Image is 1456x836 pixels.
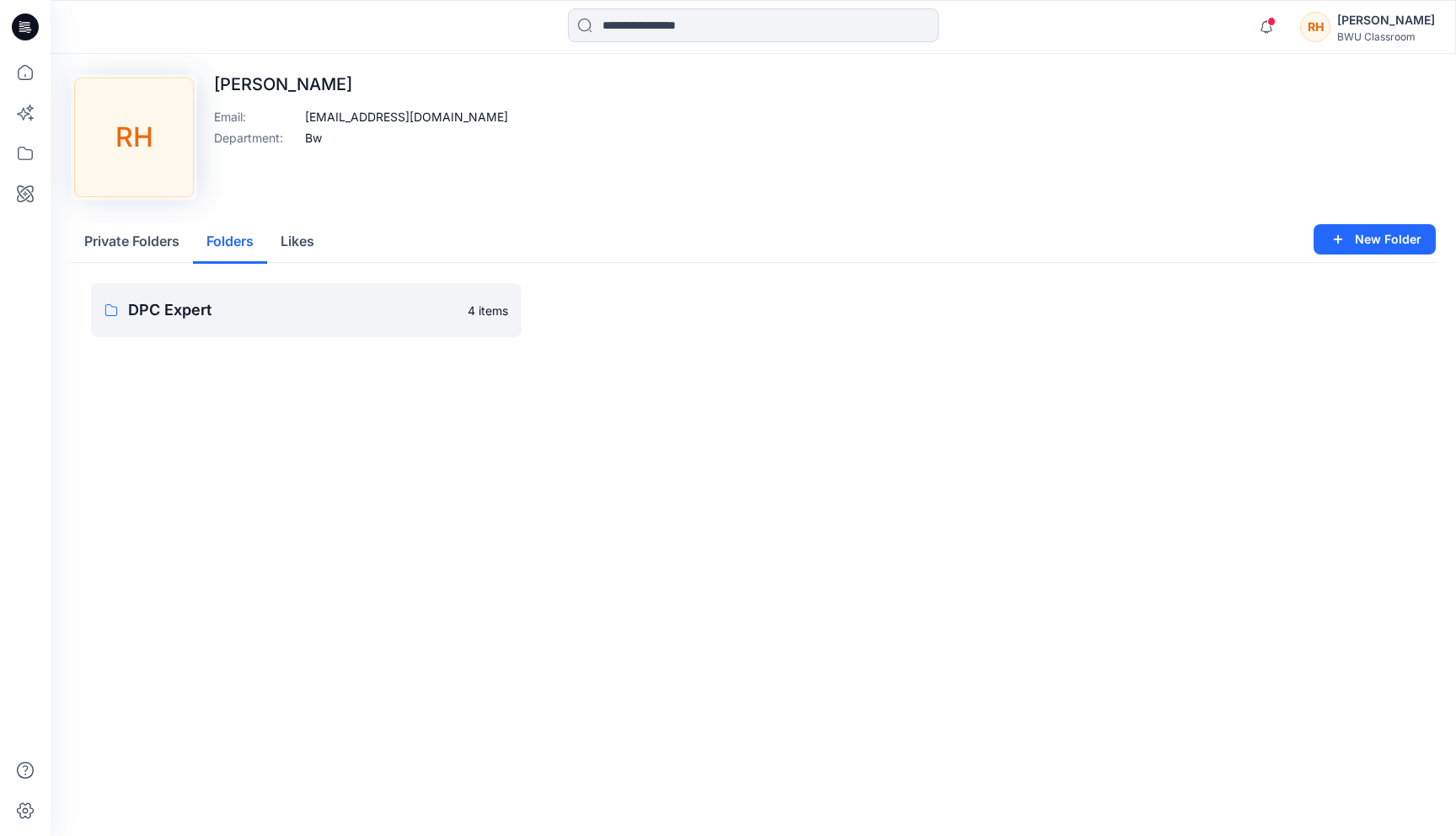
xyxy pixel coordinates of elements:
div: [PERSON_NAME] [1337,10,1435,30]
div: BWU Classroom [1337,30,1435,43]
p: Department : [214,129,298,147]
p: DPC Expert [128,298,458,322]
button: New Folder [1314,224,1436,255]
p: [PERSON_NAME] [214,74,508,94]
p: 4 items [468,302,508,319]
button: Private Folders [71,221,193,264]
p: [EMAIL_ADDRESS][DOMAIN_NAME] [305,108,508,126]
a: DPC Expert4 items [91,283,522,337]
div: RH [74,78,194,197]
p: Email : [214,108,298,126]
p: Bw [305,129,322,147]
button: Likes [267,221,328,264]
button: Folders [193,221,267,264]
div: RH [1300,12,1330,42]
